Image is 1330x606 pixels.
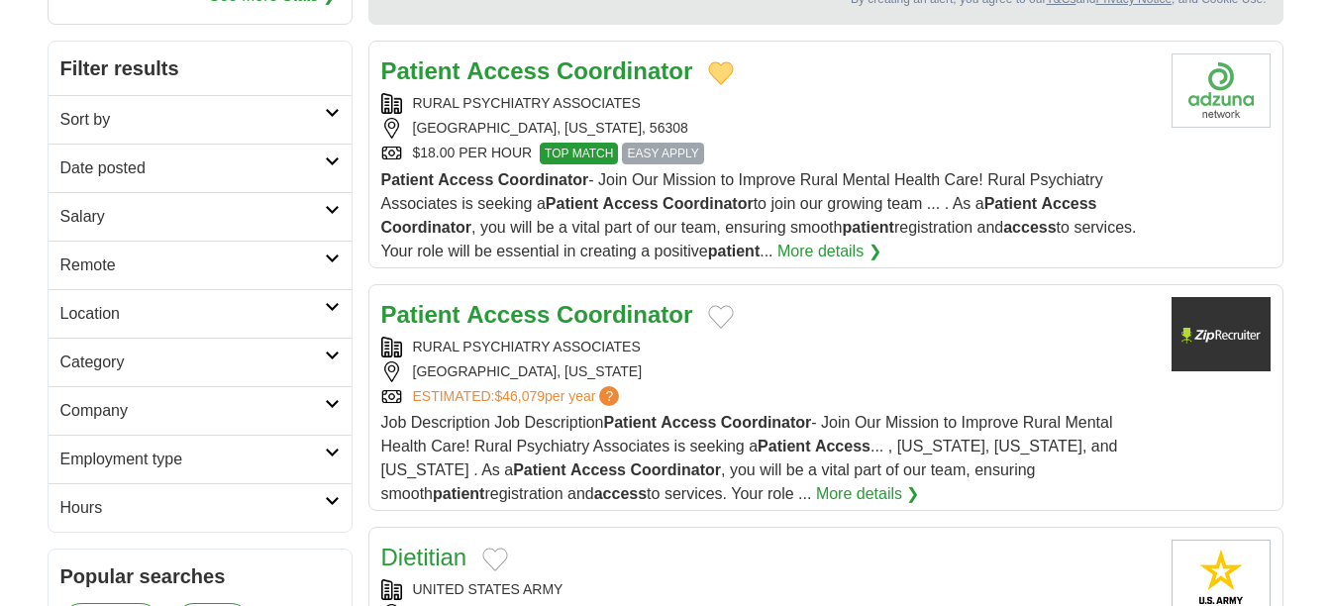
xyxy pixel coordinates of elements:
strong: Patient [381,301,460,328]
h2: Popular searches [60,561,340,591]
h2: Salary [60,205,325,229]
button: Add to favorite jobs [708,305,734,329]
strong: Patient [758,438,810,454]
a: Date posted [49,144,352,192]
a: Dietitian [381,544,467,570]
strong: Access [466,301,550,328]
strong: Patient [984,195,1037,212]
a: Remote [49,241,352,289]
span: EASY APPLY [622,143,703,164]
h2: Location [60,302,325,326]
h2: Category [60,351,325,374]
strong: Coordinator [721,414,812,431]
h2: Company [60,399,325,423]
h2: Hours [60,496,325,520]
div: [GEOGRAPHIC_DATA], [US_STATE] [381,361,1156,382]
strong: Coordinator [498,171,589,188]
a: More details ❯ [816,482,920,506]
strong: Coordinator [557,57,692,84]
span: - Join Our Mission to Improve Rural Mental Health Care! Rural Psychiatry Associates is seeking a ... [381,171,1137,259]
strong: Coordinator [630,461,721,478]
a: Employment type [49,435,352,483]
div: $18.00 PER HOUR [381,143,1156,164]
div: [GEOGRAPHIC_DATA], [US_STATE], 56308 [381,118,1156,139]
a: Category [49,338,352,386]
div: RURAL PSYCHIATRY ASSOCIATES [381,93,1156,114]
a: More details ❯ [777,240,881,263]
a: Patient Access Coordinator [381,57,693,84]
img: Company logo [1172,53,1271,128]
a: ESTIMATED:$46,079per year? [413,386,624,407]
strong: Patient [604,414,657,431]
strong: Access [603,195,659,212]
img: Company logo [1172,297,1271,371]
strong: Access [815,438,870,454]
strong: Access [438,171,493,188]
strong: Patient [381,171,434,188]
span: TOP MATCH [540,143,618,164]
a: Hours [49,483,352,532]
strong: Coordinator [557,301,692,328]
a: Location [49,289,352,338]
button: Add to favorite jobs [708,61,734,85]
strong: Coordinator [663,195,754,212]
h2: Sort by [60,108,325,132]
strong: Access [661,414,716,431]
strong: access [594,485,647,502]
h2: Date posted [60,156,325,180]
strong: Access [466,57,550,84]
strong: access [1003,219,1056,236]
h2: Filter results [49,42,352,95]
strong: Patient [513,461,565,478]
a: Salary [49,192,352,241]
strong: patient [433,485,484,502]
button: Add to favorite jobs [482,548,508,571]
a: UNITED STATES ARMY [413,581,563,597]
h2: Employment type [60,448,325,471]
strong: Coordinator [381,219,472,236]
a: Patient Access Coordinator [381,301,693,328]
a: Company [49,386,352,435]
div: RURAL PSYCHIATRY ASSOCIATES [381,337,1156,357]
span: $46,079 [494,388,545,404]
strong: Patient [546,195,598,212]
strong: patient [708,243,760,259]
span: ? [599,386,619,406]
strong: Patient [381,57,460,84]
h2: Remote [60,253,325,277]
a: Sort by [49,95,352,144]
strong: patient [842,219,893,236]
span: Job Description Job Description - Join Our Mission to Improve Rural Mental Health Care! Rural Psy... [381,414,1118,502]
strong: Access [1041,195,1096,212]
strong: Access [570,461,626,478]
